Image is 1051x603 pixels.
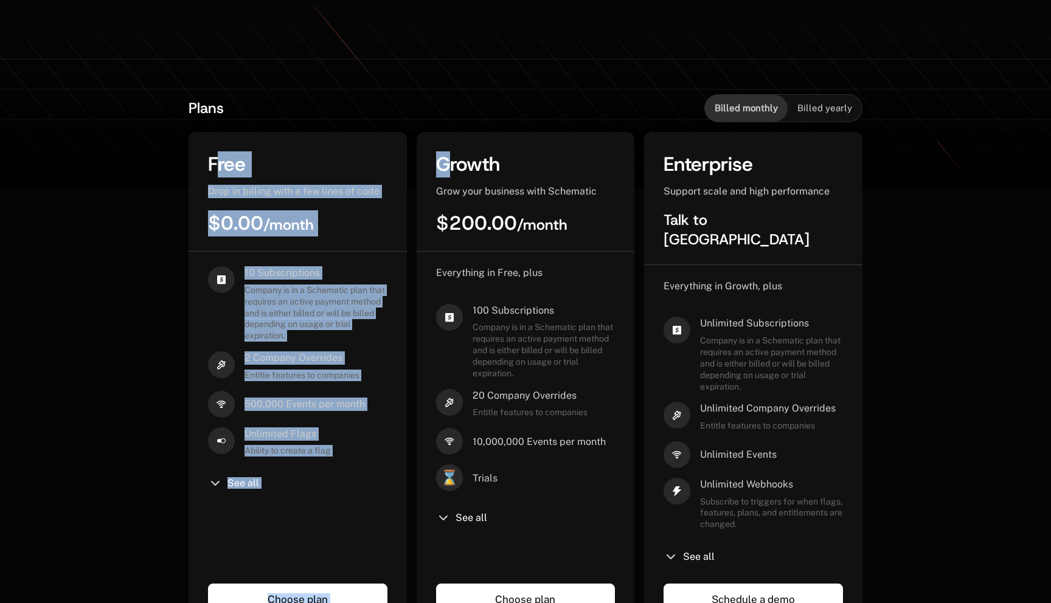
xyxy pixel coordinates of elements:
span: Entitle features to companies [473,407,588,418]
span: Free [208,151,246,177]
i: hammer [208,351,235,378]
i: chevron-down [208,476,223,491]
span: Enterprise [664,151,753,177]
span: See all [456,513,487,523]
i: signal [208,391,235,418]
span: Support scale and high performance [664,185,830,197]
span: 100 Subscriptions [473,304,616,317]
span: $200.00 [436,210,567,236]
span: Entitle features to companies [245,370,359,381]
span: $0.00 [208,210,314,236]
span: Billed yearly [797,102,852,114]
i: chevron-down [436,511,451,525]
i: cashapp [436,304,463,331]
span: Everything in Growth, plus [664,280,782,292]
span: Unlimited Subscriptions [700,317,843,330]
span: Subscribe to triggers for when flags, features, plans, and entitlements are changed. [700,496,843,531]
i: chevron-down [664,550,678,564]
span: 10 Subscriptions [245,266,387,280]
span: Plans [189,98,224,118]
span: Unlimited Company Overrides [700,402,836,415]
span: Company is in a Schematic plan that requires an active payment method and is either billed or wil... [700,335,843,392]
i: hammer [436,389,463,416]
i: thunder [664,478,690,505]
span: 2 Company Overrides [245,351,359,365]
span: Billed monthly [715,102,778,114]
span: Unlimited Events [700,448,777,461]
i: hammer [664,402,690,429]
i: signal [436,428,463,455]
span: Trials [473,472,498,485]
span: Talk to [GEOGRAPHIC_DATA] [664,210,810,249]
span: Unlimited Flags [245,427,331,441]
sub: / month [263,215,314,235]
span: Company is in a Schematic plan that requires an active payment method and is either billed or wil... [245,284,387,342]
span: Drop in billing with a few lines of code [208,185,380,197]
span: Everything in Free, plus [436,267,543,278]
span: Unlimited Webhooks [700,478,843,491]
span: See all [683,552,715,562]
span: Entitle features to companies [700,420,836,432]
i: cashapp [208,266,235,293]
span: Company is in a Schematic plan that requires an active payment method and is either billed or wil... [473,322,616,379]
span: 500,000 Events per month [245,398,365,411]
span: See all [227,478,259,488]
span: 20 Company Overrides [473,389,588,402]
sub: / month [517,215,567,235]
span: ⌛ [436,464,463,491]
span: Grow your business with Schematic [436,185,597,197]
span: Growth [436,151,500,177]
i: cashapp [664,317,690,343]
i: boolean-on [208,427,235,454]
span: Ability to create a flag [245,445,331,457]
span: 10,000,000 Events per month [473,435,606,449]
i: signal [664,441,690,468]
